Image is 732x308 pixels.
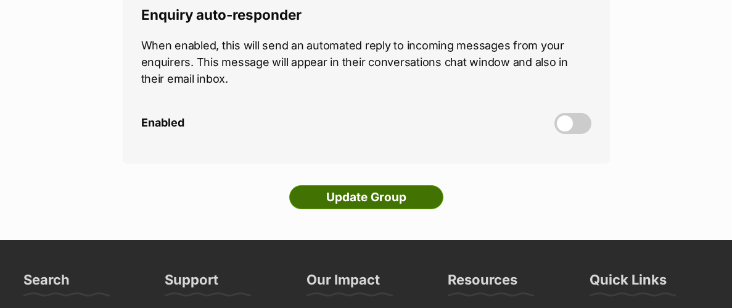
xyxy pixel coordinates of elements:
h3: Resources [448,271,517,296]
h3: Support [165,271,218,296]
legend: Enquiry auto-responder [141,7,591,23]
h3: Search [23,271,70,296]
span: Enabled [141,117,184,130]
input: Update Group [289,185,443,210]
p: When enabled, this will send an automated reply to incoming messages from your enquirers. This me... [141,37,591,87]
h3: Our Impact [306,271,380,296]
h3: Quick Links [590,271,667,296]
